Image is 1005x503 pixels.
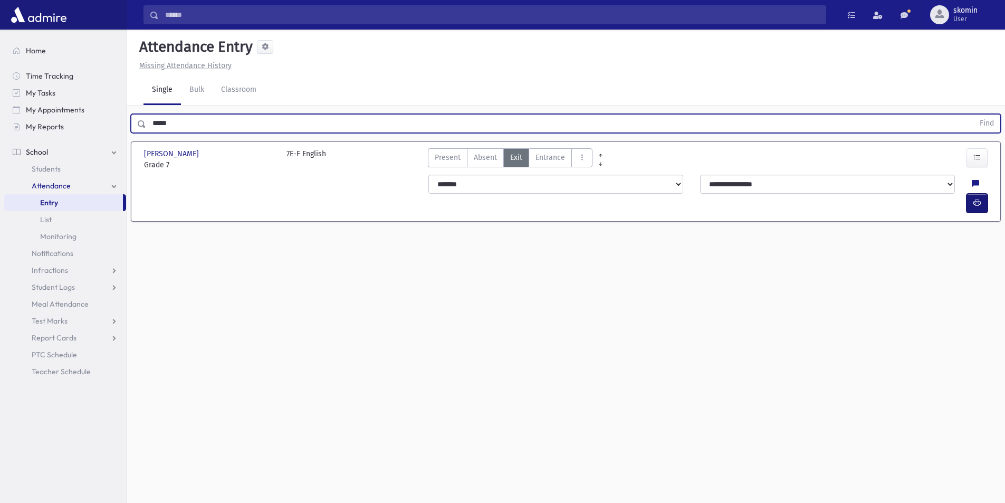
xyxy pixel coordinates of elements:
span: My Appointments [26,105,84,115]
a: Bulk [181,75,213,105]
span: Entrance [535,152,565,163]
a: Monitoring [4,228,126,245]
a: Single [143,75,181,105]
span: Attendance [32,181,71,191]
span: Monitoring [40,232,76,241]
span: Exit [510,152,522,163]
a: Meal Attendance [4,296,126,312]
span: skomin [953,6,978,15]
span: User [953,15,978,23]
span: PTC Schedule [32,350,77,359]
span: Time Tracking [26,71,73,81]
span: List [40,215,52,224]
div: AttTypes [428,148,592,170]
a: Test Marks [4,312,126,329]
span: School [26,147,48,157]
div: 7E-F English [286,148,326,170]
span: Students [32,164,61,174]
span: Notifications [32,249,73,258]
span: Meal Attendance [32,299,89,309]
a: My Tasks [4,84,126,101]
a: Entry [4,194,123,211]
span: Home [26,46,46,55]
span: Infractions [32,265,68,275]
a: School [4,144,126,160]
span: Student Logs [32,282,75,292]
a: Time Tracking [4,68,126,84]
span: My Tasks [26,88,55,98]
a: My Appointments [4,101,126,118]
span: Teacher Schedule [32,367,91,376]
span: [PERSON_NAME] [144,148,201,159]
span: My Reports [26,122,64,131]
a: Classroom [213,75,265,105]
a: Missing Attendance History [135,61,232,70]
a: Infractions [4,262,126,279]
img: AdmirePro [8,4,69,25]
span: Present [435,152,461,163]
a: Notifications [4,245,126,262]
a: Report Cards [4,329,126,346]
span: Absent [474,152,497,163]
a: Students [4,160,126,177]
a: My Reports [4,118,126,135]
button: Find [973,115,1000,132]
span: Test Marks [32,316,68,326]
a: Home [4,42,126,59]
u: Missing Attendance History [139,61,232,70]
a: Student Logs [4,279,126,296]
h5: Attendance Entry [135,38,253,56]
input: Search [159,5,826,24]
span: Grade 7 [144,159,276,170]
a: Teacher Schedule [4,363,126,380]
a: Attendance [4,177,126,194]
a: List [4,211,126,228]
span: Entry [40,198,58,207]
a: PTC Schedule [4,346,126,363]
span: Report Cards [32,333,76,343]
